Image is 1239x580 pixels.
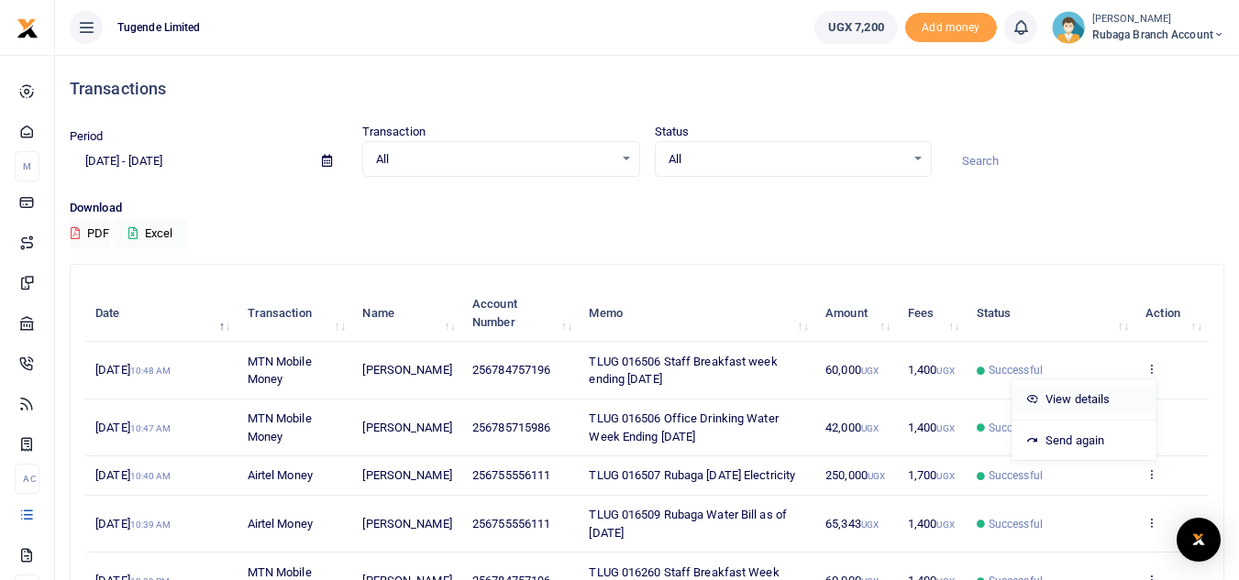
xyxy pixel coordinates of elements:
[861,423,879,433] small: UGX
[130,471,171,481] small: 10:40 AM
[861,366,879,376] small: UGX
[70,127,104,146] label: Period
[905,13,997,43] span: Add money
[362,123,426,141] label: Transaction
[472,421,550,434] span: 256785715986
[95,421,171,434] span: [DATE]
[113,218,188,249] button: Excel
[814,11,898,44] a: UGX 7,200
[95,517,171,531] span: [DATE]
[589,355,777,387] span: TLUG 016506 Staff Breakfast week ending [DATE]
[669,150,906,169] span: All
[110,19,208,36] span: Tugende Limited
[70,199,1224,218] p: Download
[807,11,905,44] li: Wallet ballance
[905,13,997,43] li: Toup your wallet
[248,355,312,387] span: MTN Mobile Money
[898,285,967,342] th: Fees: activate to sort column ascending
[15,151,39,181] li: M
[936,471,954,481] small: UGX
[130,366,171,376] small: 10:48 AM
[1092,27,1224,43] span: Rubaga branch account
[989,467,1043,484] span: Successful
[17,20,39,34] a: logo-small logo-large logo-large
[967,285,1136,342] th: Status: activate to sort column ascending
[861,520,879,530] small: UGX
[589,411,778,443] span: TLUG 016506 Office Drinking Water Week Ending [DATE]
[237,285,352,342] th: Transaction: activate to sort column ascending
[936,423,954,433] small: UGX
[362,468,451,482] span: [PERSON_NAME]
[1052,11,1085,44] img: profile-user
[248,517,313,531] span: Airtel Money
[908,421,955,434] span: 1,400
[95,468,171,482] span: [DATE]
[248,411,312,443] span: MTN Mobile Money
[472,468,550,482] span: 256755556111
[472,517,550,531] span: 256755556111
[1135,285,1209,342] th: Action: activate to sort column ascending
[95,363,171,377] span: [DATE]
[85,285,237,342] th: Date: activate to sort column descending
[1092,12,1224,27] small: [PERSON_NAME]
[70,79,1224,99] h4: Transactions
[908,363,955,377] span: 1,400
[472,363,550,377] span: 256784757196
[908,517,955,531] span: 1,400
[989,420,1043,436] span: Successful
[936,366,954,376] small: UGX
[1012,387,1156,412] a: View details
[352,285,462,342] th: Name: activate to sort column ascending
[868,471,885,481] small: UGX
[376,150,614,169] span: All
[989,362,1043,378] span: Successful
[908,468,955,482] span: 1,700
[589,508,787,540] span: TLUG 016509 Rubaga Water Bill as of [DATE]
[362,363,451,377] span: [PERSON_NAME]
[15,464,39,494] li: Ac
[936,520,954,530] small: UGX
[362,421,451,434] span: [PERSON_NAME]
[248,468,313,482] span: Airtel Money
[17,17,39,39] img: logo-small
[1012,428,1156,454] a: Send again
[70,218,110,249] button: PDF
[825,517,879,531] span: 65,343
[989,516,1043,532] span: Successful
[825,468,885,482] span: 250,000
[815,285,898,342] th: Amount: activate to sort column ascending
[828,18,884,37] span: UGX 7,200
[825,363,879,377] span: 60,000
[946,146,1224,177] input: Search
[825,421,879,434] span: 42,000
[1177,518,1221,562] div: Open Intercom Messenger
[1052,11,1224,44] a: profile-user [PERSON_NAME] Rubaga branch account
[130,423,171,433] small: 10:47 AM
[589,468,795,482] span: TLUG 016507 Rubaga [DATE] Electricity
[130,520,171,530] small: 10:39 AM
[655,123,690,141] label: Status
[905,19,997,33] a: Add money
[579,285,815,342] th: Memo: activate to sort column ascending
[462,285,579,342] th: Account Number: activate to sort column ascending
[70,146,307,177] input: select period
[362,517,451,531] span: [PERSON_NAME]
